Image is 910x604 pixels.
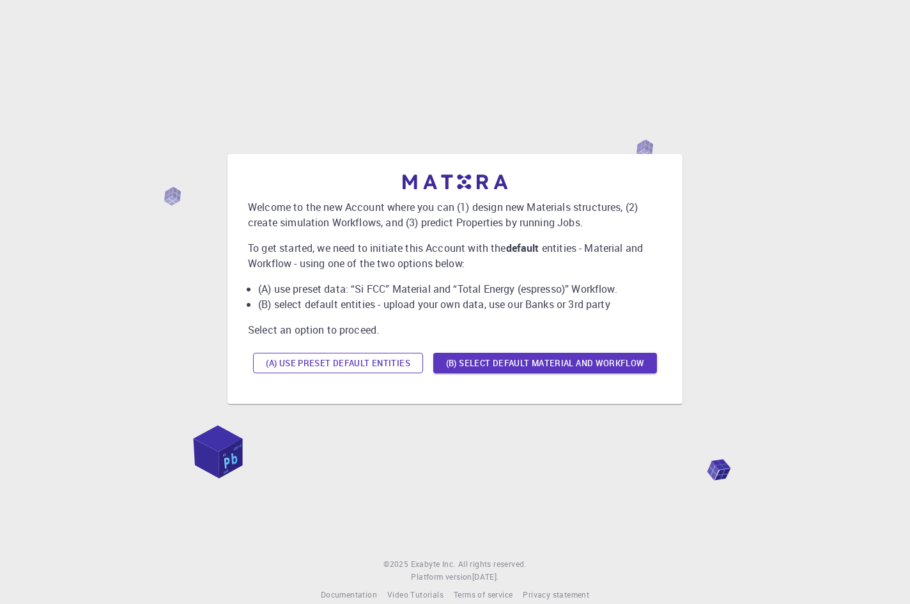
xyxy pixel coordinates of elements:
[523,589,589,601] a: Privacy statement
[321,589,377,600] span: Documentation
[411,558,456,571] a: Exabyte Inc.
[321,589,377,601] a: Documentation
[454,589,513,600] span: Terms of service
[411,571,472,584] span: Platform version
[411,559,456,569] span: Exabyte Inc.
[258,297,662,312] li: (B) select default entities - upload your own data, use our Banks or 3rd party
[454,589,513,601] a: Terms of service
[472,571,499,584] a: [DATE].
[248,199,662,230] p: Welcome to the new Account where you can (1) design new Materials structures, (2) create simulati...
[506,241,539,255] b: default
[523,589,589,600] span: Privacy statement
[387,589,443,601] a: Video Tutorials
[258,281,662,297] li: (A) use preset data: “Si FCC” Material and “Total Energy (espresso)” Workflow.
[387,589,443,600] span: Video Tutorials
[248,240,662,271] p: To get started, we need to initiate this Account with the entities - Material and Workflow - usin...
[248,322,662,337] p: Select an option to proceed.
[253,353,423,373] button: (A) Use preset default entities
[383,558,410,571] span: © 2025
[472,571,499,582] span: [DATE] .
[458,558,527,571] span: All rights reserved.
[403,174,507,189] img: logo
[27,9,64,20] span: Hỗ trợ
[433,353,657,373] button: (B) Select default material and workflow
